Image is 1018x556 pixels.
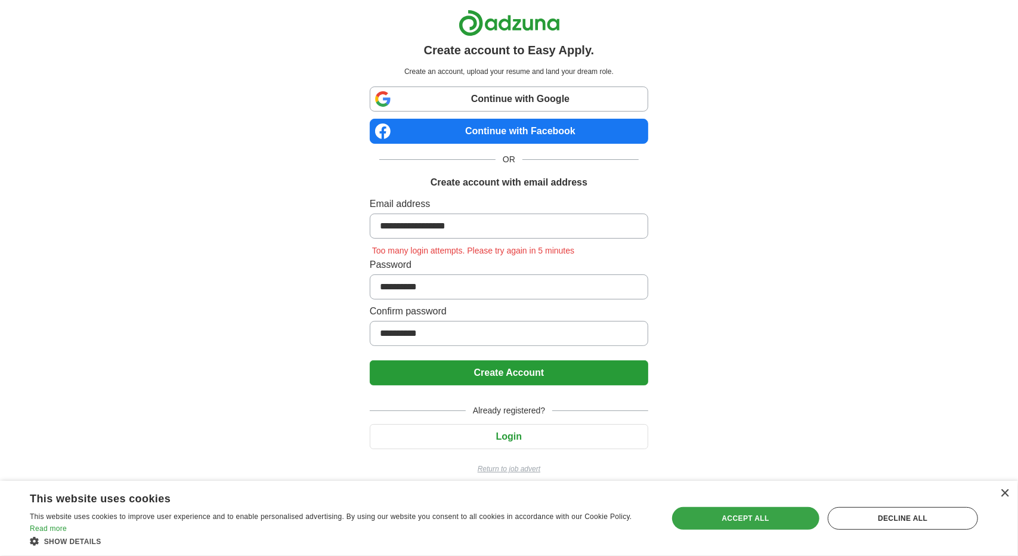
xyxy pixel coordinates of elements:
h1: Create account to Easy Apply. [424,41,595,59]
a: Login [370,431,648,441]
span: OR [496,153,522,166]
a: Continue with Google [370,87,648,112]
img: Adzuna logo [459,10,560,36]
h1: Create account with email address [431,175,587,190]
span: Already registered? [466,404,552,417]
label: Confirm password [370,304,648,319]
span: This website uses cookies to improve user experience and to enable personalised advertising. By u... [30,512,632,521]
span: Too many login attempts. Please try again in 5 minutes [370,246,577,255]
p: Create an account, upload your resume and land your dream role. [372,66,646,77]
span: Show details [44,538,101,546]
div: Accept all [672,507,819,530]
div: Show details [30,535,649,547]
div: Close [1000,489,1009,498]
label: Email address [370,197,648,211]
label: Password [370,258,648,272]
div: Decline all [828,507,978,530]
a: Read more, opens a new window [30,524,67,533]
button: Login [370,424,648,449]
a: Continue with Facebook [370,119,648,144]
div: This website uses cookies [30,488,619,506]
button: Create Account [370,360,648,385]
a: Return to job advert [370,464,648,474]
